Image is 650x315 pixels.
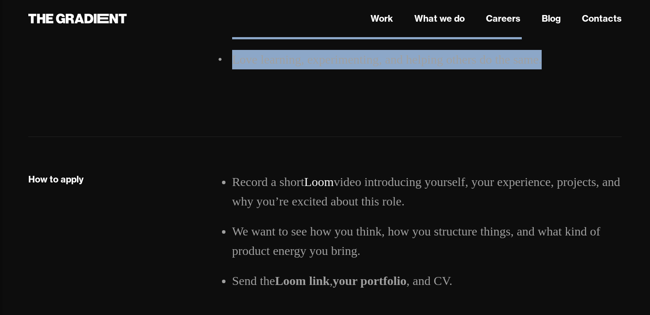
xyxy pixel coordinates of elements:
[275,274,330,288] strong: Loom link
[414,12,465,25] a: What we do
[232,222,622,261] li: We want to see how you think, how you structure things, and what kind of product energy you bring.
[232,271,622,291] li: Send the , , and CV.
[28,174,84,185] div: How to apply
[232,50,622,69] li: Love learning, experimenting, and helping others do the same.
[232,172,622,211] li: Record a short video introducing yourself, your experience, projects, and why you’re excited abou...
[542,12,561,25] a: Blog
[582,12,622,25] a: Contacts
[333,274,407,288] strong: your portfolio
[304,175,334,189] a: Loom
[371,12,393,25] a: Work
[486,12,520,25] a: Careers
